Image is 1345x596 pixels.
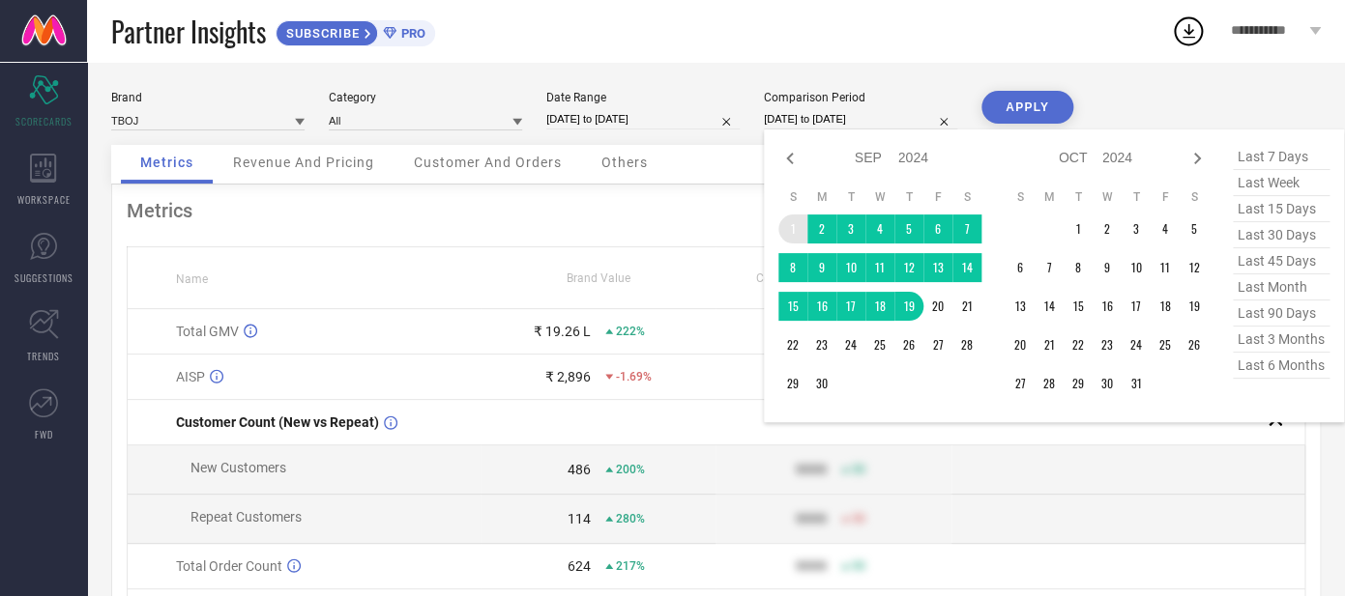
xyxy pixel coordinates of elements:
span: WORKSPACE [17,192,71,207]
td: Tue Oct 08 2024 [1064,253,1093,282]
span: SUBSCRIBE [277,26,365,41]
span: SUGGESTIONS [15,270,73,285]
span: Metrics [140,155,193,170]
td: Sun Sep 08 2024 [778,253,807,282]
td: Tue Oct 15 2024 [1064,292,1093,321]
td: Fri Sep 27 2024 [923,330,952,359]
td: Sat Sep 14 2024 [952,253,981,282]
span: Total GMV [176,324,239,339]
span: Brand Value [567,271,630,285]
td: Sat Oct 12 2024 [1180,253,1209,282]
td: Mon Oct 07 2024 [1035,253,1064,282]
td: Tue Sep 10 2024 [836,253,865,282]
div: Brand [111,91,305,104]
span: FWD [35,427,53,441]
div: Date Range [546,91,740,104]
div: 9999 [796,558,827,574]
span: last 15 days [1233,196,1330,222]
span: last week [1233,170,1330,196]
td: Mon Sep 30 2024 [807,369,836,398]
span: Customer And Orders [414,155,562,170]
div: 9999 [796,511,827,526]
td: Sat Sep 21 2024 [952,292,981,321]
td: Tue Sep 24 2024 [836,330,865,359]
td: Mon Sep 09 2024 [807,253,836,282]
div: Open download list [1171,14,1206,48]
div: Category [329,91,522,104]
div: ₹ 2,896 [545,369,591,384]
td: Mon Oct 14 2024 [1035,292,1064,321]
div: 624 [568,558,591,574]
span: last 7 days [1233,144,1330,170]
td: Thu Oct 17 2024 [1122,292,1151,321]
td: Thu Sep 05 2024 [894,214,923,243]
span: Revenue And Pricing [233,155,374,170]
div: Previous month [778,147,802,170]
td: Fri Sep 20 2024 [923,292,952,321]
td: Sun Oct 27 2024 [1006,369,1035,398]
td: Wed Sep 04 2024 [865,214,894,243]
span: PRO [396,26,425,41]
td: Mon Oct 21 2024 [1035,330,1064,359]
th: Friday [1151,189,1180,205]
th: Saturday [952,189,981,205]
span: 217% [616,559,645,573]
td: Mon Sep 16 2024 [807,292,836,321]
td: Mon Sep 02 2024 [807,214,836,243]
td: Thu Oct 03 2024 [1122,214,1151,243]
td: Sun Sep 15 2024 [778,292,807,321]
td: Sun Sep 01 2024 [778,214,807,243]
td: Tue Oct 22 2024 [1064,330,1093,359]
span: Competitors Value [755,271,853,285]
th: Thursday [894,189,923,205]
td: Fri Oct 04 2024 [1151,214,1180,243]
div: Metrics [127,199,1305,222]
td: Fri Oct 25 2024 [1151,330,1180,359]
a: SUBSCRIBEPRO [276,15,435,46]
td: Tue Sep 03 2024 [836,214,865,243]
span: Name [176,272,208,286]
td: Thu Oct 24 2024 [1122,330,1151,359]
td: Tue Sep 17 2024 [836,292,865,321]
span: last 90 days [1233,300,1330,326]
td: Sat Oct 05 2024 [1180,214,1209,243]
div: 114 [568,511,591,526]
td: Sun Oct 20 2024 [1006,330,1035,359]
td: Wed Oct 23 2024 [1093,330,1122,359]
span: 50 [852,463,865,476]
td: Fri Sep 06 2024 [923,214,952,243]
div: Comparison Period [764,91,957,104]
span: AISP [176,369,205,384]
th: Tuesday [1064,189,1093,205]
td: Sun Sep 22 2024 [778,330,807,359]
span: Total Order Count [176,558,282,574]
td: Sat Sep 28 2024 [952,330,981,359]
td: Sun Oct 06 2024 [1006,253,1035,282]
div: 486 [568,462,591,477]
th: Saturday [1180,189,1209,205]
span: Repeat Customers [190,509,302,525]
th: Wednesday [1093,189,1122,205]
span: Others [601,155,648,170]
td: Sat Oct 26 2024 [1180,330,1209,359]
span: -1.69% [616,370,652,383]
th: Monday [1035,189,1064,205]
td: Wed Oct 30 2024 [1093,369,1122,398]
td: Sat Sep 07 2024 [952,214,981,243]
th: Sunday [1006,189,1035,205]
div: 9999 [796,462,827,477]
span: 200% [616,463,645,476]
span: 50 [852,559,865,573]
td: Wed Oct 09 2024 [1093,253,1122,282]
span: last 30 days [1233,222,1330,248]
div: ₹ 19.26 L [534,324,591,339]
span: 280% [616,512,645,525]
td: Wed Oct 16 2024 [1093,292,1122,321]
td: Thu Sep 26 2024 [894,330,923,359]
span: last 3 months [1233,326,1330,353]
span: SCORECARDS [15,114,73,128]
span: Customer Count (New vs Repeat) [176,414,379,430]
td: Tue Oct 01 2024 [1064,214,1093,243]
td: Thu Oct 31 2024 [1122,369,1151,398]
span: 222% [616,325,645,338]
